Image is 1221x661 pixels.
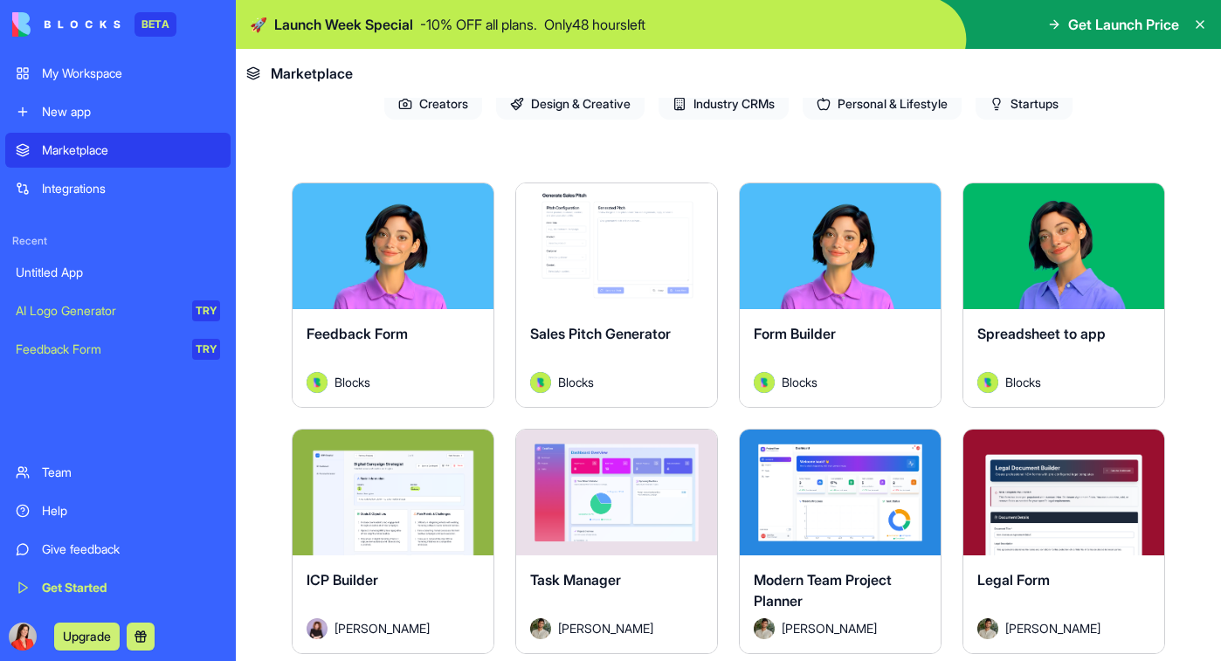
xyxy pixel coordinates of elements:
span: ICP Builder [307,571,378,589]
button: Upgrade [54,623,120,651]
div: Get Started [42,579,220,596]
a: Feedback FormTRY [5,332,231,367]
span: Spreadsheet to app [977,325,1106,342]
span: [PERSON_NAME] [335,619,430,637]
span: Get Launch Price [1068,14,1179,35]
span: Sales Pitch Generator [530,325,671,342]
a: Modern Team Project PlannerAvatar[PERSON_NAME] [739,429,942,654]
img: Avatar [307,618,328,639]
img: Avatar [977,618,998,639]
span: 🚀 [250,14,267,35]
p: - 10 % OFF all plans. [420,14,537,35]
span: Form Builder [754,325,836,342]
a: Team [5,455,231,490]
a: Help [5,493,231,528]
span: Blocks [558,373,594,391]
a: Form BuilderAvatarBlocks [739,182,942,408]
div: Untitled App [16,264,220,281]
div: TRY [192,339,220,360]
img: Avatar [754,372,775,393]
a: My Workspace [5,56,231,91]
a: Sales Pitch GeneratorAvatarBlocks [515,182,718,408]
span: Blocks [1005,373,1041,391]
span: Creators [384,88,482,120]
a: Integrations [5,171,231,206]
div: Marketplace [42,141,220,159]
span: [PERSON_NAME] [782,619,877,637]
img: ACg8ocKl4MdpHQIR1tgy5bfG8DkM7jNPB7Lp527XFT0jSSaxs7DkOWk=s96-c [9,623,37,651]
img: Avatar [530,372,551,393]
span: Recent [5,234,231,248]
a: Get Started [5,570,231,605]
img: Avatar [977,372,998,393]
span: Personal & Lifestyle [803,88,962,120]
span: [PERSON_NAME] [558,619,653,637]
a: Give feedback [5,532,231,567]
div: TRY [192,300,220,321]
div: Give feedback [42,541,220,558]
img: Avatar [307,372,328,393]
a: New app [5,94,231,129]
img: Avatar [530,618,551,639]
img: logo [12,12,121,37]
a: Legal FormAvatar[PERSON_NAME] [962,429,1165,654]
a: Untitled App [5,255,231,290]
img: Avatar [754,618,775,639]
a: Feedback FormAvatarBlocks [292,182,494,408]
a: ICP BuilderAvatar[PERSON_NAME] [292,429,494,654]
span: Task Manager [530,571,621,589]
span: Legal Form [977,571,1050,589]
span: Startups [976,88,1073,120]
a: BETA [12,12,176,37]
span: Blocks [335,373,370,391]
span: Marketplace [271,63,353,84]
div: Integrations [42,180,220,197]
div: My Workspace [42,65,220,82]
div: BETA [135,12,176,37]
span: Industry CRMs [659,88,789,120]
div: New app [42,103,220,120]
p: Only 48 hours left [544,14,645,35]
span: Blocks [782,373,817,391]
div: Help [42,502,220,520]
a: Spreadsheet to appAvatarBlocks [962,182,1165,408]
a: Task ManagerAvatar[PERSON_NAME] [515,429,718,654]
a: Upgrade [54,627,120,644]
span: Launch Week Special [274,14,413,35]
div: Feedback Form [16,341,180,358]
div: AI Logo Generator [16,302,180,320]
span: Modern Team Project Planner [754,571,892,609]
span: [PERSON_NAME] [1005,619,1100,637]
span: Feedback Form [307,325,408,342]
a: AI Logo GeneratorTRY [5,293,231,328]
a: Marketplace [5,133,231,168]
div: Team [42,464,220,481]
span: Design & Creative [496,88,645,120]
